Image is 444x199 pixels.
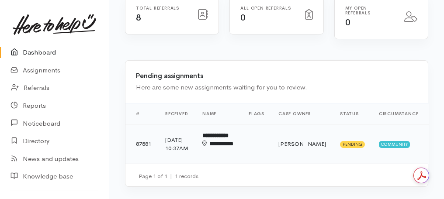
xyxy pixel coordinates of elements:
[345,17,350,28] span: 0
[240,6,294,10] h6: All open referrals
[158,103,195,124] th: Received
[139,172,198,180] small: Page 1 of 1 1 records
[372,103,429,124] th: Circumstance
[242,103,271,124] th: Flags
[340,141,365,148] span: Pending
[136,72,203,80] b: Pending assignments
[271,124,333,164] td: [PERSON_NAME]
[125,103,158,124] th: #
[333,103,372,124] th: Status
[195,103,242,124] th: Name
[136,82,417,93] div: Here are some new assignments waiting for you to review.
[136,12,141,23] span: 8
[136,6,187,10] h6: Total referrals
[271,103,333,124] th: Case Owner
[158,124,195,164] td: [DATE] 10:37AM
[170,172,172,180] span: |
[125,124,158,164] td: 87581
[240,12,246,23] span: 0
[345,6,394,15] h6: My open referrals
[379,141,410,148] span: Community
